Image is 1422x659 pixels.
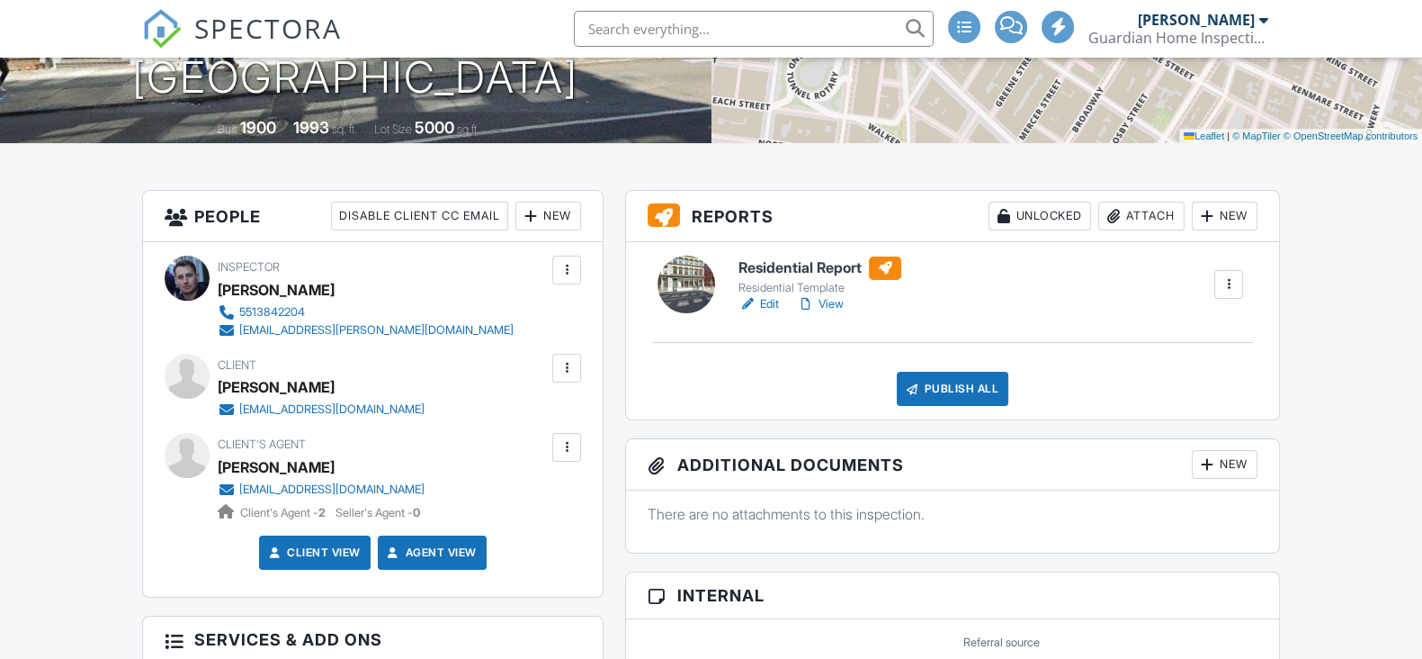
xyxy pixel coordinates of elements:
[626,573,1279,619] h3: Internal
[1232,131,1281,141] a: © MapTiler
[142,24,342,62] a: SPECTORA
[963,635,1040,651] label: Referral source
[738,257,901,280] h6: Residential Report
[1227,131,1230,141] span: |
[374,122,412,136] span: Lot Size
[738,257,901,296] a: Residential Report Residential Template
[515,202,581,230] div: New
[1088,29,1268,47] div: Guardian Home Inspections LLC
[218,401,425,419] a: [EMAIL_ADDRESS][DOMAIN_NAME]
[738,281,901,295] div: Residential Template
[239,402,425,417] div: [EMAIL_ADDRESS][DOMAIN_NAME]
[413,506,420,519] strong: 0
[335,506,420,519] span: Seller's Agent -
[1192,202,1257,230] div: New
[1098,202,1185,230] div: Attach
[239,483,425,497] div: [EMAIL_ADDRESS][DOMAIN_NAME]
[194,9,342,47] span: SPECTORA
[415,118,454,137] div: 5000
[1184,131,1224,141] a: Leaflet
[897,372,1009,406] div: Publish All
[626,191,1279,242] h3: Reports
[332,122,357,136] span: sq. ft.
[143,191,603,242] h3: People
[293,118,329,137] div: 1993
[218,303,514,321] a: 5513842204
[218,374,335,401] div: [PERSON_NAME]
[331,202,508,230] div: Disable Client CC Email
[218,358,256,372] span: Client
[218,454,335,481] a: [PERSON_NAME]
[1192,450,1257,479] div: New
[218,321,514,339] a: [EMAIL_ADDRESS][PERSON_NAME][DOMAIN_NAME]
[1138,11,1255,29] div: [PERSON_NAME]
[218,481,425,499] a: [EMAIL_ADDRESS][DOMAIN_NAME]
[648,504,1257,524] p: There are no attachments to this inspection.
[738,295,779,313] a: Edit
[239,305,305,320] div: 5513842204
[218,260,280,274] span: Inspector
[797,295,844,313] a: View
[626,439,1279,491] h3: Additional Documents
[239,323,514,338] div: [EMAIL_ADDRESS][PERSON_NAME][DOMAIN_NAME]
[1283,131,1418,141] a: © OpenStreetMap contributors
[318,506,326,519] strong: 2
[240,118,276,137] div: 1900
[457,122,479,136] span: sq.ft.
[218,122,237,136] span: Built
[384,544,477,562] a: Agent View
[988,202,1091,230] div: Unlocked
[574,11,934,47] input: Search everything...
[142,9,182,49] img: The Best Home Inspection Software - Spectora
[240,506,328,519] span: Client's Agent -
[265,544,361,562] a: Client View
[218,438,306,451] span: Client's Agent
[218,276,335,303] div: [PERSON_NAME]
